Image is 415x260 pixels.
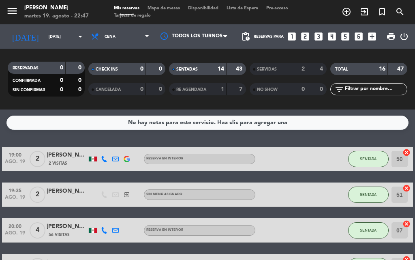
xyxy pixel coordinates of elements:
[75,32,85,41] i: arrow_drop_down
[47,150,87,160] div: [PERSON_NAME]
[320,66,325,72] strong: 4
[355,5,373,19] span: WALK IN
[402,184,411,192] i: cancel
[30,187,45,203] span: 2
[159,66,164,72] strong: 0
[184,6,222,11] span: Disponibilidad
[143,6,184,11] span: Mapa de mesas
[110,13,155,18] span: Tarjetas de regalo
[257,88,278,92] span: NO SHOW
[373,5,391,19] span: Reserva especial
[5,159,25,168] span: ago. 19
[5,221,25,230] span: 20:00
[236,66,244,72] strong: 43
[218,66,224,72] strong: 14
[399,32,409,41] i: power_settings_new
[344,85,407,94] input: Filtrar por nombre...
[239,86,244,92] strong: 7
[60,65,63,71] strong: 0
[13,79,41,83] span: CONFIRMADA
[395,7,405,17] i: search
[340,31,351,42] i: looks_5
[176,67,198,71] span: SENTADAS
[5,150,25,159] span: 19:00
[386,32,396,41] span: print
[49,232,70,238] span: 56 Visitas
[254,34,284,39] span: Reservas para
[30,151,45,167] span: 2
[348,151,389,167] button: SENTADA
[379,66,385,72] strong: 16
[78,87,83,92] strong: 0
[78,65,83,71] strong: 0
[327,31,337,42] i: looks_4
[124,156,130,162] img: google-logo.png
[124,191,130,198] i: exit_to_app
[353,31,364,42] i: looks_6
[391,5,409,19] span: BUSCAR
[13,88,45,92] span: SIN CONFIRMAR
[360,192,376,197] span: SENTADA
[159,86,164,92] strong: 0
[105,34,116,39] span: Cena
[348,187,389,203] button: SENTADA
[24,4,89,12] div: [PERSON_NAME]
[399,24,409,49] div: LOG OUT
[60,87,63,92] strong: 0
[402,148,411,157] i: cancel
[140,66,143,72] strong: 0
[146,193,182,196] span: Sin menú asignado
[221,86,224,92] strong: 1
[78,77,83,83] strong: 0
[359,7,369,17] i: exit_to_app
[24,12,89,20] div: martes 19. agosto - 22:47
[222,6,262,11] span: Lista de Espera
[348,222,389,239] button: SENTADA
[262,6,292,11] span: Pre-acceso
[338,5,355,19] span: RESERVAR MESA
[257,67,277,71] span: SERVIDAS
[342,7,351,17] i: add_circle_outline
[146,228,183,232] span: RESERVA EN INTERIOR
[241,32,250,41] span: pending_actions
[397,66,405,72] strong: 47
[334,84,344,94] i: filter_list
[128,118,287,127] div: No hay notas para este servicio. Haz clic para agregar una
[287,31,297,42] i: looks_one
[313,31,324,42] i: looks_3
[5,185,25,195] span: 19:35
[96,88,121,92] span: CANCELADA
[402,220,411,228] i: cancel
[60,77,63,83] strong: 0
[13,66,39,70] span: RESERVADAS
[5,230,25,240] span: ago. 19
[302,86,305,92] strong: 0
[367,31,377,42] i: add_box
[335,67,348,71] span: TOTAL
[6,5,18,20] button: menu
[30,222,45,239] span: 4
[377,7,387,17] i: turned_in_not
[176,88,206,92] span: RE AGENDADA
[360,228,376,232] span: SENTADA
[110,6,143,11] span: Mis reservas
[6,28,45,45] i: [DATE]
[140,86,143,92] strong: 0
[5,195,25,204] span: ago. 19
[300,31,310,42] i: looks_two
[146,157,183,160] span: RESERVA EN INTERIOR
[360,157,376,161] span: SENTADA
[302,66,305,72] strong: 2
[47,222,87,231] div: [PERSON_NAME]
[47,187,87,196] div: [PERSON_NAME]
[96,67,118,71] span: CHECK INS
[49,160,67,167] span: 2 Visitas
[320,86,325,92] strong: 0
[6,5,18,17] i: menu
